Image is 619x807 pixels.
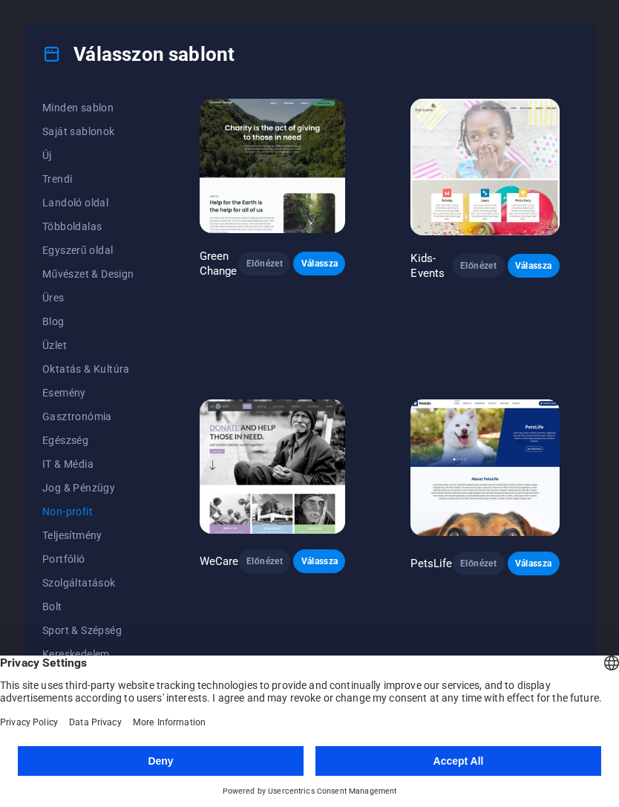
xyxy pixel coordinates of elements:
span: Üzlet [42,339,134,351]
button: Üzlet [42,333,134,357]
p: WeCare [200,554,239,569]
button: Előnézet [453,552,505,575]
p: Green Change [200,249,239,278]
button: Művészet & Design [42,262,134,286]
button: Non-profit [42,500,134,523]
span: Válassza [520,260,548,272]
button: Sport & Szépség [42,618,134,642]
span: Oktatás & Kultúra [42,363,134,375]
button: Előnézet [238,549,290,573]
span: Esemény [42,387,134,399]
button: Kereskedelem [42,642,134,666]
span: Előnézet [250,555,278,567]
button: Gasztronómia [42,405,134,428]
span: Művészet & Design [42,268,134,280]
span: Trendi [42,173,134,185]
button: Portfólió [42,547,134,571]
span: Blog [42,316,134,327]
button: Egyszerű oldal [42,238,134,262]
button: Egészség [42,428,134,452]
button: Esemény [42,381,134,405]
img: Kids-Events [410,99,559,235]
span: Üres [42,292,134,304]
button: IT & Média [42,452,134,476]
span: Egyszerű oldal [42,244,134,256]
button: Többoldalas [42,215,134,238]
button: Szolgáltatások [42,571,134,595]
span: Landoló oldal [42,197,134,209]
span: Előnézet [250,258,278,269]
span: Bolt [42,601,134,612]
span: Jog & Pénzügy [42,482,134,494]
button: Trendi [42,167,134,191]
span: Minden sablon [42,102,134,114]
h4: Válasszon sablont [42,42,235,66]
button: Üres [42,286,134,310]
button: Teljesítmény [42,523,134,547]
img: WeCare [200,399,346,534]
button: Blog [42,310,134,333]
img: Green Change [200,99,346,233]
button: Válassza [293,252,345,275]
span: Sport & Szépség [42,624,134,636]
p: Kids-Events [410,251,452,281]
span: Többoldalas [42,220,134,232]
button: Landoló oldal [42,191,134,215]
button: Új [42,143,134,167]
span: IT & Média [42,458,134,470]
span: Saját sablonok [42,125,134,137]
img: PetsLife [410,399,559,536]
button: Válassza [293,549,345,573]
button: Bolt [42,595,134,618]
span: Előnézet [465,260,493,272]
span: Gasztronómia [42,411,134,422]
span: Szolgáltatások [42,577,134,589]
span: Egészség [42,434,134,446]
span: Non-profit [42,506,134,517]
span: Teljesítmény [42,529,134,541]
span: Kereskedelem [42,648,134,660]
button: Saját sablonok [42,120,134,143]
span: Portfólió [42,553,134,565]
button: Előnézet [238,252,290,275]
button: Válassza [508,552,560,575]
span: Előnézet [465,558,493,569]
button: Minden sablon [42,96,134,120]
span: Válassza [520,558,548,569]
span: Válassza [305,258,333,269]
span: Új [42,149,134,161]
span: Válassza [305,555,333,567]
button: Előnézet [453,254,505,278]
button: Válassza [508,254,560,278]
p: PetsLife [410,556,452,571]
button: Oktatás & Kultúra [42,357,134,381]
button: Jog & Pénzügy [42,476,134,500]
